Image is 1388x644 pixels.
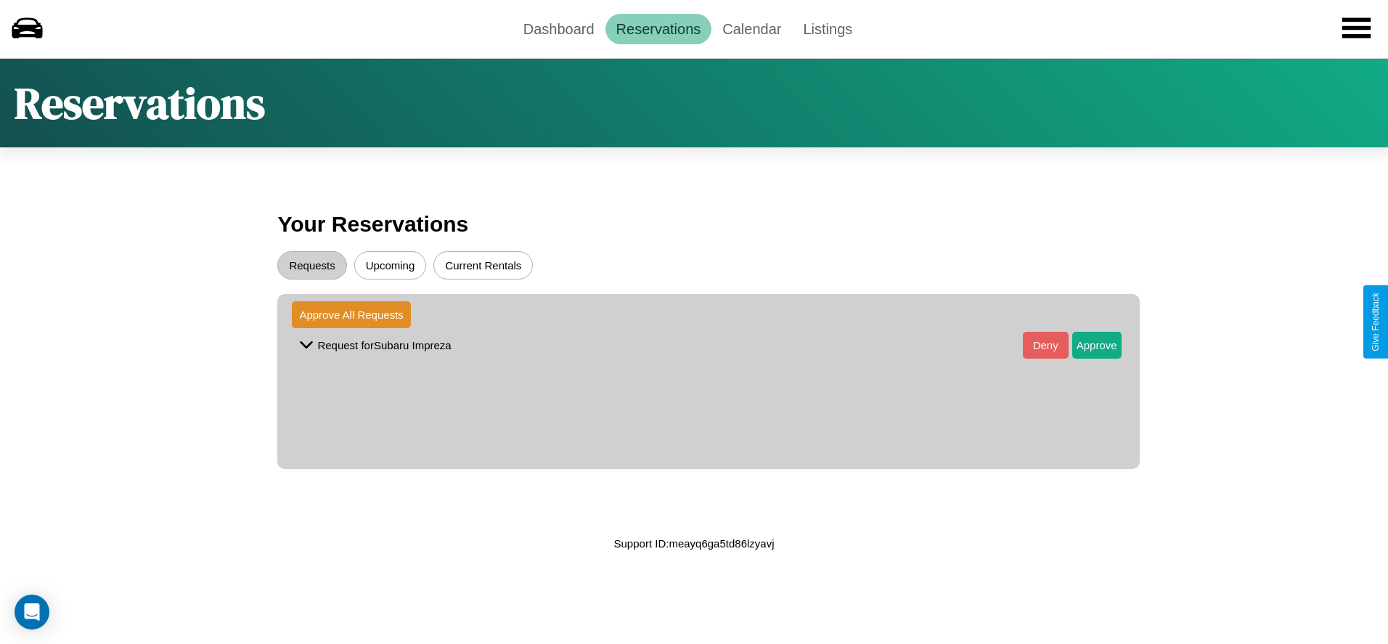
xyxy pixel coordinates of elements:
[792,14,863,44] a: Listings
[605,14,712,44] a: Reservations
[317,335,451,355] p: Request for Subaru Impreza
[354,251,427,280] button: Upcoming
[1072,332,1122,359] button: Approve
[292,301,410,328] button: Approve All Requests
[277,205,1110,244] h3: Your Reservations
[513,14,605,44] a: Dashboard
[277,251,346,280] button: Requests
[1371,293,1381,351] div: Give Feedback
[15,73,265,133] h1: Reservations
[15,595,49,629] div: Open Intercom Messenger
[614,534,775,553] p: Support ID: meayq6ga5td86lzyavj
[433,251,533,280] button: Current Rentals
[1023,332,1069,359] button: Deny
[711,14,792,44] a: Calendar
